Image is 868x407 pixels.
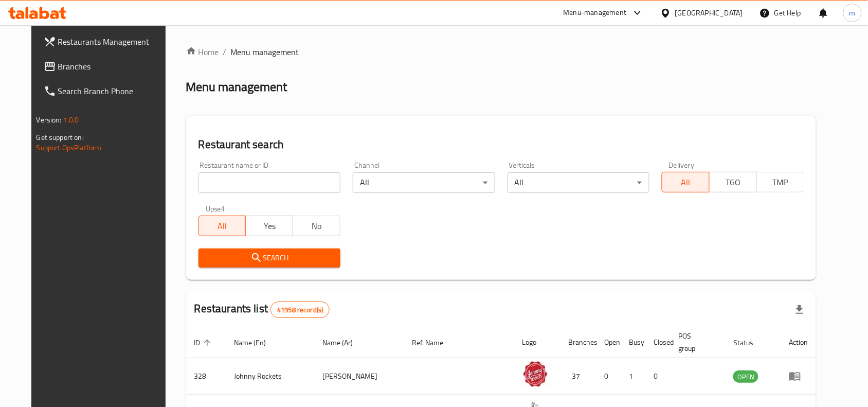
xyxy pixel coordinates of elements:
[231,46,299,58] span: Menu management
[271,305,329,315] span: 41958 record(s)
[226,358,315,395] td: Johnny Rockets
[761,175,800,190] span: TMP
[198,216,246,236] button: All
[223,46,227,58] li: /
[297,219,336,234] span: No
[596,358,621,395] td: 0
[194,337,214,349] span: ID
[37,141,102,154] a: Support.OpsPlatform
[198,249,340,268] button: Search
[662,172,710,192] button: All
[522,361,548,387] img: Johnny Rockets
[646,358,671,395] td: 0
[63,113,79,127] span: 1.0.0
[564,7,627,19] div: Menu-management
[250,219,289,234] span: Yes
[186,46,817,58] nav: breadcrumb
[781,327,816,358] th: Action
[849,7,856,19] span: m
[245,216,293,236] button: Yes
[709,172,757,192] button: TGO
[37,131,84,144] span: Get support on:
[35,29,176,54] a: Restaurants Management
[198,172,340,193] input: Search for restaurant name or ID..
[194,301,330,318] h2: Restaurants list
[646,327,671,358] th: Closed
[35,54,176,79] a: Branches
[314,358,404,395] td: [PERSON_NAME]
[186,358,226,395] td: 328
[756,172,804,192] button: TMP
[234,337,280,349] span: Name (En)
[203,219,242,234] span: All
[733,370,758,383] div: OPEN
[270,302,330,318] div: Total records count
[353,172,495,193] div: All
[596,327,621,358] th: Open
[412,337,457,349] span: Ref. Name
[669,162,695,169] label: Delivery
[621,327,646,358] th: Busy
[198,137,804,152] h2: Restaurant search
[789,370,808,382] div: Menu
[186,79,287,95] h2: Menu management
[621,358,646,395] td: 1
[207,252,332,264] span: Search
[322,337,366,349] span: Name (Ar)
[35,79,176,103] a: Search Branch Phone
[58,85,168,97] span: Search Branch Phone
[293,216,340,236] button: No
[679,330,713,355] span: POS group
[58,60,168,73] span: Branches
[560,327,596,358] th: Branches
[675,7,743,19] div: [GEOGRAPHIC_DATA]
[666,175,706,190] span: All
[37,113,62,127] span: Version:
[514,327,560,358] th: Logo
[714,175,753,190] span: TGO
[733,337,767,349] span: Status
[206,205,225,213] label: Upsell
[733,371,758,383] span: OPEN
[508,172,649,193] div: All
[186,46,219,58] a: Home
[58,36,168,48] span: Restaurants Management
[560,358,596,395] td: 37
[787,297,812,322] div: Export file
